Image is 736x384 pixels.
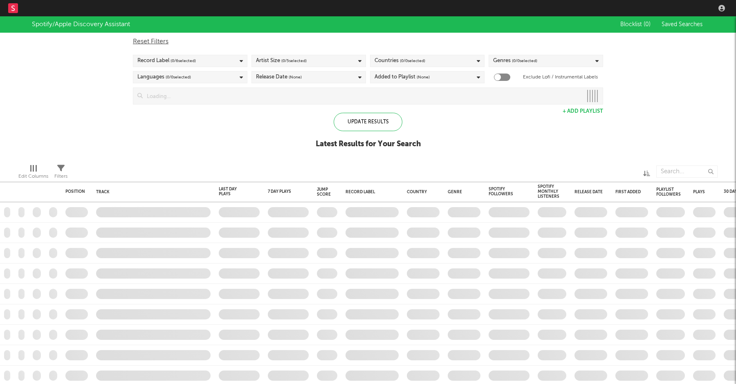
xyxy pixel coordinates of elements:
[346,190,395,194] div: Record Label
[693,190,705,194] div: Plays
[656,187,681,197] div: Playlist Followers
[133,37,603,47] div: Reset Filters
[32,20,130,29] div: Spotify/Apple Discovery Assistant
[375,72,430,82] div: Added to Playlist
[256,56,307,66] div: Artist Size
[137,72,191,82] div: Languages
[18,172,48,181] div: Edit Columns
[523,72,598,82] label: Exclude Lofi / Instrumental Labels
[137,56,196,66] div: Record Label
[489,187,517,196] div: Spotify Followers
[316,139,421,149] div: Latest Results for Your Search
[644,22,651,27] span: ( 0 )
[538,184,559,199] div: Spotify Monthly Listeners
[417,72,430,82] span: (None)
[166,72,191,82] span: ( 0 / 0 selected)
[512,56,537,66] span: ( 0 / 0 selected)
[317,187,331,197] div: Jump Score
[65,189,85,194] div: Position
[563,109,603,114] button: + Add Playlist
[662,22,704,27] span: Saved Searches
[659,21,704,28] button: Saved Searches
[574,190,603,194] div: Release Date
[334,113,402,131] div: Update Results
[615,190,644,194] div: First Added
[256,72,302,82] div: Release Date
[620,22,651,27] span: Blocklist
[281,56,307,66] span: ( 0 / 5 selected)
[96,190,206,194] div: Track
[143,88,582,104] input: Loading...
[656,165,718,178] input: Search...
[448,190,476,194] div: Genre
[407,190,435,194] div: Country
[54,161,67,185] div: Filters
[289,72,302,82] span: (None)
[54,172,67,181] div: Filters
[493,56,537,66] div: Genres
[219,187,247,196] div: Last Day Plays
[400,56,425,66] span: ( 0 / 0 selected)
[18,161,48,185] div: Edit Columns
[268,189,296,194] div: 7 Day Plays
[171,56,196,66] span: ( 0 / 6 selected)
[375,56,425,66] div: Countries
